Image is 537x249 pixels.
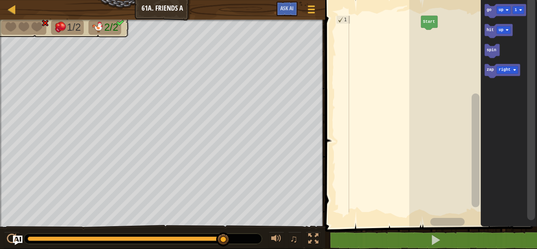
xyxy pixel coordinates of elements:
text: up [498,8,503,12]
button: Adjust volume [268,232,284,248]
button: Ask AI [13,236,22,245]
text: zap [486,68,493,72]
text: up [498,28,503,32]
li: Humans must survive. [88,20,121,35]
text: go [486,8,491,12]
span: 1/2 [67,22,81,33]
li: Your hero must survive. [1,20,46,35]
span: 2/2 [104,22,118,33]
button: ♫ [288,232,302,248]
button: Show game menu [302,2,321,20]
text: right [498,68,510,72]
text: hit [486,28,493,32]
button: Toggle fullscreen [305,232,321,248]
text: 1 [515,8,517,12]
span: ♫ [290,233,298,245]
li: Defeat the enemies. [51,20,84,35]
span: Ask AI [280,4,294,12]
button: Ask AI [276,2,298,16]
button: Ctrl + P: Play [4,232,20,248]
text: Start [423,20,435,24]
text: spin [486,48,496,52]
div: 1 [337,16,349,24]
